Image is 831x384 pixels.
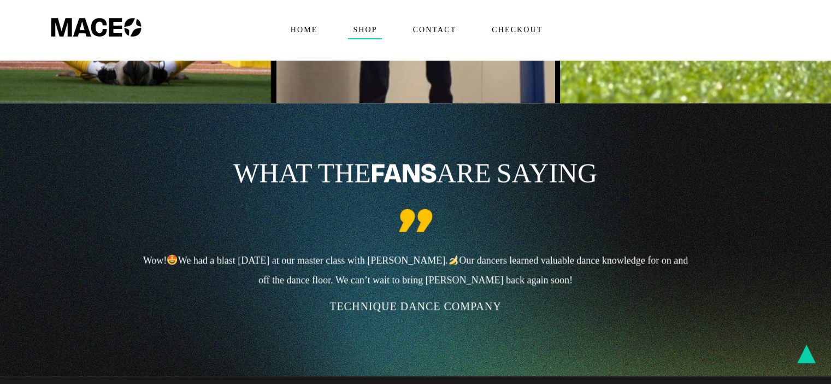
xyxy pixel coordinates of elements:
p: Wow! We had a blast [DATE] at our master class with [PERSON_NAME]. Our dancers learned valuable d... [142,251,690,290]
span: WHAT [234,158,313,188]
span: Home [286,21,322,39]
img: 🍌 [449,255,458,265]
span: Contact [408,21,461,39]
span: ARE [437,158,491,188]
img: a [399,209,432,232]
h1: FANS [141,157,689,190]
span: Technique Dance Company [330,299,502,314]
span: SAYING [497,158,597,188]
span: Checkout [487,21,547,39]
span: Shop [348,21,381,39]
img: 🤩 [168,255,178,265]
span: THE [318,158,371,188]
